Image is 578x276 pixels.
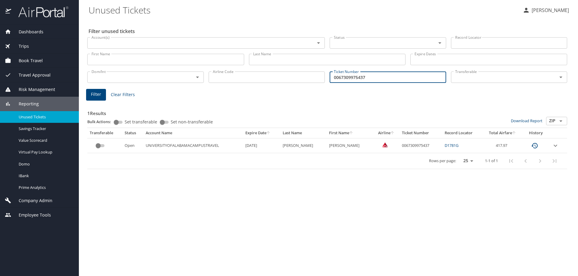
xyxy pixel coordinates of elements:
[349,131,353,135] button: sort
[12,6,68,18] img: airportal-logo.png
[280,138,327,153] td: [PERSON_NAME]
[314,39,323,47] button: Open
[458,156,475,165] select: rows per page
[171,120,213,124] span: Set non-transferable
[485,159,498,163] p: 1-1 of 1
[373,128,399,138] th: Airline
[19,138,72,143] span: Value Scorecard
[90,130,120,136] div: Transferable
[11,29,43,35] span: Dashboards
[19,126,72,132] span: Savings Tracker
[19,149,72,155] span: Virtual Pay Lookup
[111,91,135,99] span: Clear Filters
[19,114,72,120] span: Unused Tickets
[11,86,55,93] span: Risk Management
[5,6,12,18] img: icon-airportal.png
[523,128,549,138] th: History
[483,128,523,138] th: Total Airfare
[11,212,51,218] span: Employee Tools
[122,138,143,153] td: Open
[143,128,243,138] th: Account Name
[327,128,373,138] th: First Name
[483,138,523,153] td: 417.97
[520,5,571,16] button: [PERSON_NAME]
[108,89,137,100] button: Clear Filters
[91,91,101,98] span: Filter
[125,120,157,124] span: Set transferable
[327,138,373,153] td: [PERSON_NAME]
[87,128,567,169] table: custom pagination table
[243,128,280,138] th: Expire Date
[193,73,202,81] button: Open
[390,131,395,135] button: sort
[557,73,565,81] button: Open
[11,101,39,107] span: Reporting
[429,159,456,163] p: Rows per page:
[11,43,29,50] span: Trips
[11,197,52,204] span: Company Admin
[557,117,565,125] button: Open
[399,128,442,138] th: Ticket Number
[19,173,72,179] span: IBank
[19,185,72,190] span: Prime Analytics
[552,142,559,149] button: expand row
[87,106,567,117] h3: 1 Results
[512,131,516,135] button: sort
[143,138,243,153] td: UNIVERSITYOFALABAMACAMPUSTRAVEL
[399,138,442,153] td: 0067309975437
[87,119,116,124] p: Bulk Actions:
[445,143,458,148] a: D1781G
[89,1,518,19] h1: Unused Tickets
[436,39,444,47] button: Open
[86,89,106,101] button: Filter
[382,142,388,148] img: Delta Airlines
[11,57,43,64] span: Book Travel
[19,161,72,167] span: Domo
[243,138,280,153] td: [DATE]
[122,128,143,138] th: Status
[266,131,271,135] button: sort
[530,7,569,14] p: [PERSON_NAME]
[442,128,483,138] th: Record Locator
[89,26,568,36] h2: Filter unused tickets
[11,72,51,78] span: Travel Approval
[280,128,327,138] th: Last Name
[511,118,542,123] a: Download Report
